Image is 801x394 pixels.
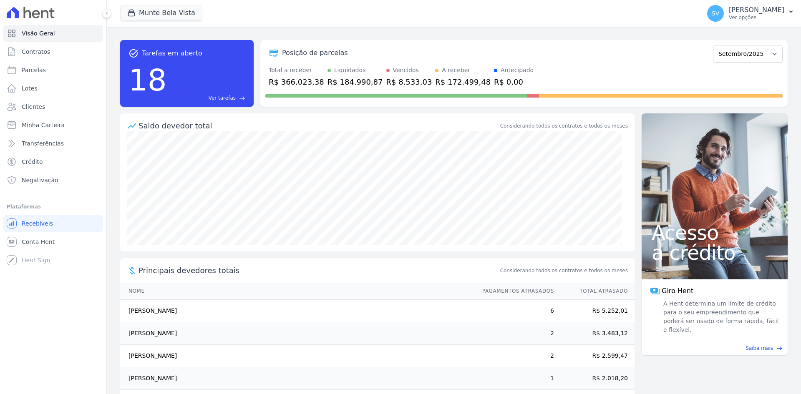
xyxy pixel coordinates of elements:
[22,48,50,56] span: Contratos
[334,66,366,75] div: Liquidados
[3,153,103,170] a: Crédito
[474,300,554,322] td: 6
[3,43,103,60] a: Contratos
[554,322,635,345] td: R$ 3.483,12
[729,14,784,21] p: Ver opções
[7,202,100,212] div: Plataformas
[120,345,474,367] td: [PERSON_NAME]
[474,367,554,390] td: 1
[128,48,139,58] span: task_alt
[22,66,46,74] span: Parcelas
[3,215,103,232] a: Recebíveis
[393,66,419,75] div: Vencidos
[139,265,499,276] span: Principais devedores totais
[3,117,103,133] a: Minha Carteira
[386,76,432,88] div: R$ 8.533,03
[120,283,474,300] th: Nome
[142,48,202,58] span: Tarefas em aberto
[652,223,778,243] span: Acesso
[120,322,474,345] td: [PERSON_NAME]
[500,267,628,274] span: Considerando todos os contratos e todos os meses
[647,344,783,352] a: Saiba mais east
[554,300,635,322] td: R$ 5.252,01
[22,158,43,166] span: Crédito
[22,84,38,93] span: Lotes
[22,219,53,228] span: Recebíveis
[3,62,103,78] a: Parcelas
[22,238,55,246] span: Conta Hent
[3,172,103,188] a: Negativação
[776,345,783,351] span: east
[652,243,778,263] span: a crédito
[712,10,719,16] span: SV
[500,122,628,130] div: Considerando todos os contratos e todos os meses
[170,94,245,102] a: Ver tarefas east
[554,367,635,390] td: R$ 2.018,20
[3,80,103,97] a: Lotes
[22,176,58,184] span: Negativação
[128,58,167,102] div: 18
[22,139,64,148] span: Transferências
[494,76,534,88] div: R$ 0,00
[239,95,245,101] span: east
[442,66,470,75] div: A receber
[209,94,236,102] span: Ver tarefas
[474,283,554,300] th: Pagamentos Atrasados
[120,5,202,21] button: Munte Bela Vista
[327,76,383,88] div: R$ 184.990,87
[3,98,103,115] a: Clientes
[139,120,499,131] div: Saldo devedor total
[120,300,474,322] td: [PERSON_NAME]
[501,66,534,75] div: Antecipado
[662,299,779,334] span: A Hent determina um limite de crédito para o seu empreendimento que poderá ser usado de forma ráp...
[662,286,693,296] span: Giro Hent
[554,283,635,300] th: Total Atrasado
[729,6,784,14] p: [PERSON_NAME]
[435,76,491,88] div: R$ 172.499,48
[22,103,45,111] span: Clientes
[474,345,554,367] td: 2
[3,135,103,152] a: Transferências
[269,76,324,88] div: R$ 366.023,38
[700,2,801,25] button: SV [PERSON_NAME] Ver opções
[3,25,103,42] a: Visão Geral
[554,345,635,367] td: R$ 2.599,47
[3,233,103,250] a: Conta Hent
[746,344,773,352] span: Saiba mais
[120,367,474,390] td: [PERSON_NAME]
[22,29,55,38] span: Visão Geral
[22,121,65,129] span: Minha Carteira
[269,66,324,75] div: Total a receber
[474,322,554,345] td: 2
[282,48,348,58] div: Posição de parcelas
